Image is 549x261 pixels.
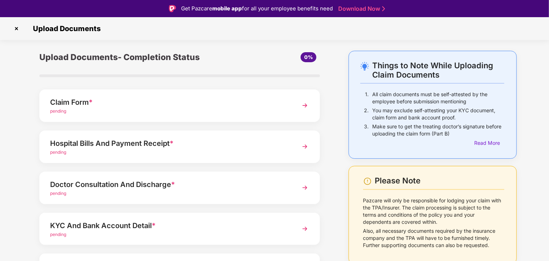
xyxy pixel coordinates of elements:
span: 0% [304,54,313,60]
div: Get Pazcare for all your employee benefits need [181,4,333,13]
img: Logo [169,5,176,12]
p: Also, all necessary documents required by the insurance company and the TPA will have to be furni... [363,227,504,249]
p: Pazcare will only be responsible for lodging your claim with the TPA/Insurer. The claim processin... [363,197,504,226]
div: Claim Form [50,97,287,108]
span: pending [50,232,66,237]
span: Upload Documents [26,24,104,33]
p: 2. [364,107,369,121]
p: All claim documents must be self-attested by the employee before submission mentioning [372,91,504,105]
img: svg+xml;base64,PHN2ZyBpZD0iTmV4dCIgeG1sbnM9Imh0dHA6Ly93d3cudzMub3JnLzIwMDAvc3ZnIiB3aWR0aD0iMzYiIG... [298,99,311,112]
span: pending [50,191,66,196]
div: Read More [474,139,504,147]
div: Upload Documents- Completion Status [39,51,226,64]
p: Make sure to get the treating doctor’s signature before uploading the claim form (Part B) [372,123,504,137]
img: svg+xml;base64,PHN2ZyBpZD0iTmV4dCIgeG1sbnM9Imh0dHA6Ly93d3cudzMub3JnLzIwMDAvc3ZnIiB3aWR0aD0iMzYiIG... [298,181,311,194]
div: Doctor Consultation And Discharge [50,179,287,190]
p: You may exclude self-attesting your KYC document, claim form and bank account proof. [372,107,504,121]
div: Hospital Bills And Payment Receipt [50,138,287,149]
a: Download Now [338,5,383,13]
img: svg+xml;base64,PHN2ZyB4bWxucz0iaHR0cDovL3d3dy53My5vcmcvMjAwMC9zdmciIHdpZHRoPSIyNC4wOTMiIGhlaWdodD... [360,62,369,70]
p: 3. [364,123,369,137]
p: 1. [365,91,369,105]
span: pending [50,108,66,114]
div: Things to Note While Uploading Claim Documents [372,61,504,79]
div: Please Note [375,176,504,186]
img: svg+xml;base64,PHN2ZyBpZD0iTmV4dCIgeG1sbnM9Imh0dHA6Ly93d3cudzMub3JnLzIwMDAvc3ZnIiB3aWR0aD0iMzYiIG... [298,140,311,153]
span: pending [50,149,66,155]
img: svg+xml;base64,PHN2ZyBpZD0iQ3Jvc3MtMzJ4MzIiIHhtbG5zPSJodHRwOi8vd3d3LnczLm9yZy8yMDAwL3N2ZyIgd2lkdG... [11,23,22,34]
strong: mobile app [212,5,242,12]
div: KYC And Bank Account Detail [50,220,287,231]
img: svg+xml;base64,PHN2ZyBpZD0iTmV4dCIgeG1sbnM9Imh0dHA6Ly93d3cudzMub3JnLzIwMDAvc3ZnIiB3aWR0aD0iMzYiIG... [298,222,311,235]
img: Stroke [382,5,385,13]
img: svg+xml;base64,PHN2ZyBpZD0iV2FybmluZ18tXzI0eDI0IiBkYXRhLW5hbWU9Ildhcm5pbmcgLSAyNHgyNCIgeG1sbnM9Im... [363,177,372,186]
